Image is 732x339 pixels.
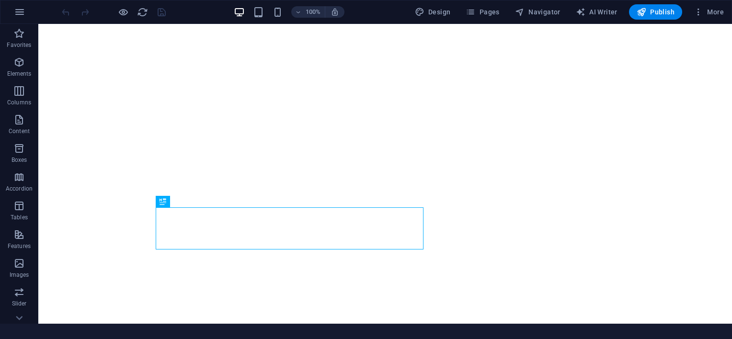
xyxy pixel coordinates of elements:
[694,7,724,17] span: More
[7,70,32,78] p: Elements
[291,6,325,18] button: 100%
[511,4,564,20] button: Navigator
[415,7,451,17] span: Design
[9,127,30,135] p: Content
[7,41,31,49] p: Favorites
[11,156,27,164] p: Boxes
[629,4,682,20] button: Publish
[411,4,455,20] button: Design
[637,7,675,17] span: Publish
[6,185,33,192] p: Accordion
[466,7,499,17] span: Pages
[331,8,339,16] i: On resize automatically adjust zoom level to fit chosen device.
[11,214,28,221] p: Tables
[515,7,560,17] span: Navigator
[137,6,148,18] button: reload
[117,6,129,18] button: Click here to leave preview mode and continue editing
[462,4,503,20] button: Pages
[690,4,728,20] button: More
[12,300,27,307] p: Slider
[7,99,31,106] p: Columns
[137,7,148,18] i: Reload page
[306,6,321,18] h6: 100%
[411,4,455,20] div: Design (Ctrl+Alt+Y)
[10,271,29,279] p: Images
[572,4,621,20] button: AI Writer
[576,7,618,17] span: AI Writer
[8,242,31,250] p: Features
